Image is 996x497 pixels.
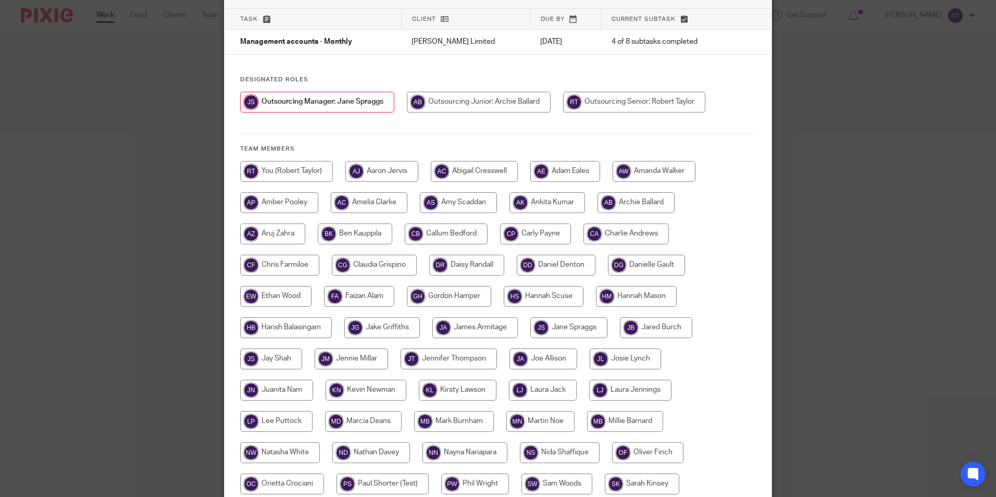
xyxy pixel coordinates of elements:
td: 4 of 8 subtasks completed [601,30,733,55]
span: Client [412,16,436,22]
span: Management accounts - Monthly [240,39,352,46]
p: [DATE] [540,36,591,47]
h4: Designated Roles [240,76,756,84]
span: Task [240,16,258,22]
p: [PERSON_NAME] Limited [412,36,519,47]
span: Current subtask [612,16,676,22]
h4: Team members [240,145,756,153]
span: Due by [541,16,565,22]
